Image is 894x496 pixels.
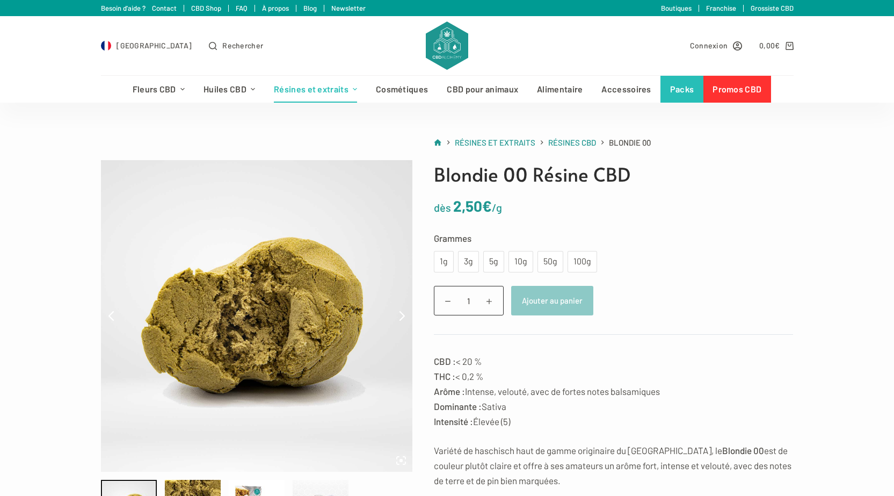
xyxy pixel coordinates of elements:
h1: Blondie 00 Résine CBD [434,160,794,189]
span: € [775,41,780,50]
a: Cosmétiques [367,76,438,103]
a: Franchise [706,4,736,12]
strong: Blondie 00 [722,445,764,456]
span: € [482,197,492,215]
a: FAQ [236,4,248,12]
strong: THC : [434,371,455,382]
input: Quantité de produits [434,286,504,315]
strong: Dominante : [434,401,482,412]
a: À propos [262,4,289,12]
a: Promos CBD [703,76,771,103]
button: Ajouter au panier [511,286,593,315]
a: Grossiste CBD [751,4,794,12]
a: CBD pour animaux [438,76,528,103]
div: 10g [515,255,527,269]
bdi: 2,50 [453,197,492,215]
a: Résines CBD [548,136,596,149]
p: Variété de haschisch haut de gamme originaire du [GEOGRAPHIC_DATA], le est de couleur plutôt clai... [434,443,794,488]
img: CBD Alchemy [426,21,468,70]
a: Résines et extraits [265,76,367,103]
a: Accessoires [592,76,660,103]
span: dès [434,201,451,214]
img: Blondie 00 (OPEN) - Product Picture [101,160,412,472]
p: < 20 % < 0,2 % Intense, velouté, avec de fortes notes balsamiques Sativa Élevée (5) [434,354,794,429]
a: Blog [303,4,317,12]
strong: Intensité : [434,416,473,427]
a: Newsletter [331,4,366,12]
span: Connexion [690,39,728,52]
div: 50g [544,255,557,269]
button: Ouvrir le formulaire de recherche [209,39,263,52]
div: 1g [440,255,447,269]
div: 100g [574,255,591,269]
a: Connexion [690,39,743,52]
a: Boutiques [661,4,692,12]
img: FR Flag [101,40,112,51]
span: Résines et extraits [455,138,535,147]
span: Résines CBD [548,138,596,147]
a: Fleurs CBD [123,76,194,103]
div: 5g [490,255,498,269]
label: Grammes [434,231,794,246]
span: /g [492,201,502,214]
a: Résines et extraits [455,136,535,149]
bdi: 0,00 [759,41,780,50]
div: 3g [464,255,473,269]
a: Packs [660,76,703,103]
strong: CBD : [434,356,456,366]
a: Select Country [101,39,192,52]
a: CBD Shop [191,4,221,12]
a: Besoin d'aide ? Contact [101,4,177,12]
a: Huiles CBD [194,76,264,103]
a: Alimentaire [528,76,592,103]
span: Blondie 00 [609,136,651,149]
span: Rechercher [222,39,263,52]
a: Panier d’achat [759,39,793,52]
strong: Arôme : [434,386,465,397]
span: [GEOGRAPHIC_DATA] [117,39,192,52]
nav: Menu d’en-tête [123,76,771,103]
